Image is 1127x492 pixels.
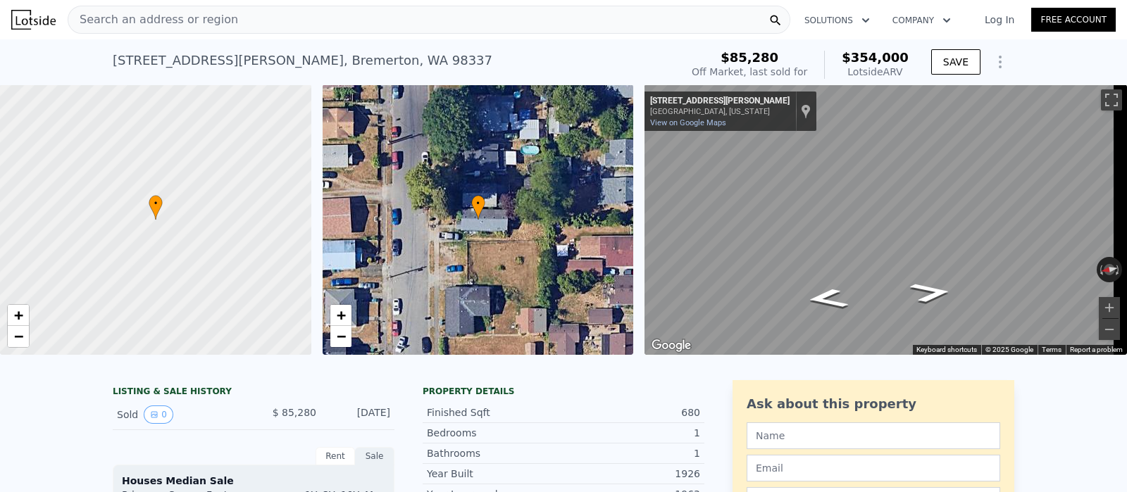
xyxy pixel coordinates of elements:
[1099,319,1120,340] button: Zoom out
[1096,262,1123,277] button: Reset the view
[1031,8,1116,32] a: Free Account
[427,446,563,460] div: Bathrooms
[801,103,811,119] a: Show location on map
[747,394,1000,414] div: Ask about this property
[423,386,704,397] div: Property details
[471,197,485,210] span: •
[328,405,390,424] div: [DATE]
[355,447,394,465] div: Sale
[330,326,351,347] a: Zoom out
[692,65,807,79] div: Off Market, last sold for
[1101,89,1122,111] button: Toggle fullscreen view
[8,305,29,326] a: Zoom in
[113,51,492,70] div: [STREET_ADDRESS][PERSON_NAME] , Bremerton , WA 98337
[1097,257,1104,282] button: Rotate counterclockwise
[842,65,909,79] div: Lotside ARV
[1115,257,1123,282] button: Rotate clockwise
[427,426,563,440] div: Bedrooms
[563,467,700,481] div: 1926
[563,405,700,420] div: 680
[916,345,977,355] button: Keyboard shortcuts
[330,305,351,326] a: Zoom in
[645,84,1127,355] div: Street View
[650,107,790,116] div: [GEOGRAPHIC_DATA], [US_STATE]
[427,405,563,420] div: Finished Sqft
[149,195,163,220] div: •
[336,327,345,345] span: −
[14,327,23,345] span: −
[931,49,980,75] button: SAVE
[273,407,316,418] span: $ 85,280
[14,306,23,324] span: +
[747,455,1000,481] input: Email
[788,284,866,314] path: Go North, Hewitt Ave
[1042,346,1061,353] a: Terms (opens in new tab)
[648,336,695,355] img: Google
[881,8,962,33] button: Company
[144,405,173,424] button: View historical data
[645,84,1127,355] div: Map
[68,11,238,28] span: Search an address or region
[721,50,778,65] span: $85,280
[8,326,29,347] a: Zoom out
[985,346,1033,353] span: © 2025 Google
[563,426,700,440] div: 1
[471,195,485,220] div: •
[986,48,1014,76] button: Show Options
[316,447,355,465] div: Rent
[968,13,1031,27] a: Log In
[113,386,394,400] div: LISTING & SALE HISTORY
[11,10,56,30] img: Lotside
[1070,346,1123,353] a: Report a problem
[747,422,1000,449] input: Name
[648,336,695,355] a: Open this area in Google Maps (opens a new window)
[117,405,242,424] div: Sold
[149,197,163,210] span: •
[892,277,971,308] path: Go South, Hewitt Ave
[650,96,790,107] div: [STREET_ADDRESS][PERSON_NAME]
[427,467,563,481] div: Year Built
[336,306,345,324] span: +
[793,8,881,33] button: Solutions
[122,474,385,488] div: Houses Median Sale
[842,50,909,65] span: $354,000
[563,446,700,460] div: 1
[1099,297,1120,318] button: Zoom in
[650,118,726,127] a: View on Google Maps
